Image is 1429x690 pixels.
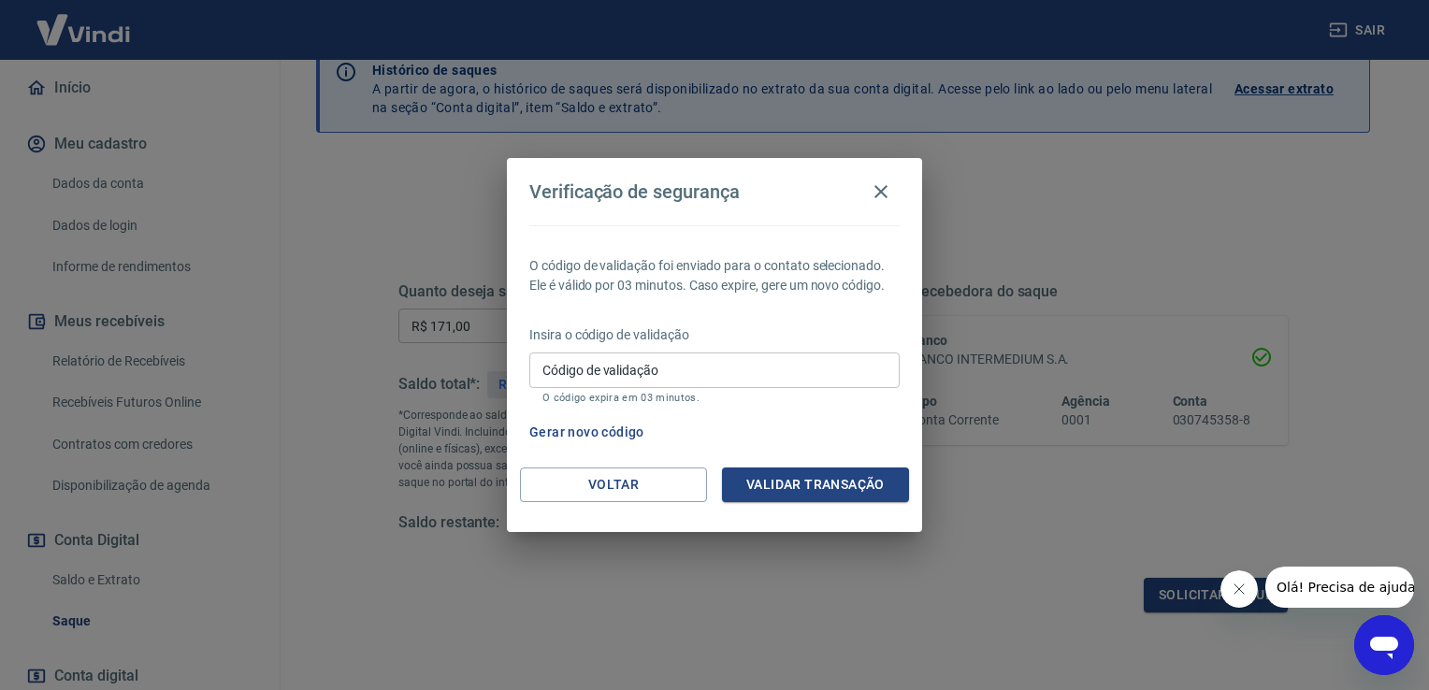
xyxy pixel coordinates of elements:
button: Validar transação [722,467,909,502]
p: Insira o código de validação [529,325,900,345]
h4: Verificação de segurança [529,180,740,203]
iframe: Mensagem da empresa [1265,567,1414,608]
button: Gerar novo código [522,415,652,450]
span: Olá! Precisa de ajuda? [11,13,157,28]
iframe: Fechar mensagem [1220,570,1258,608]
p: O código de validação foi enviado para o contato selecionado. Ele é válido por 03 minutos. Caso e... [529,256,900,295]
iframe: Botão para abrir a janela de mensagens [1354,615,1414,675]
p: O código expira em 03 minutos. [542,392,887,404]
button: Voltar [520,467,707,502]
